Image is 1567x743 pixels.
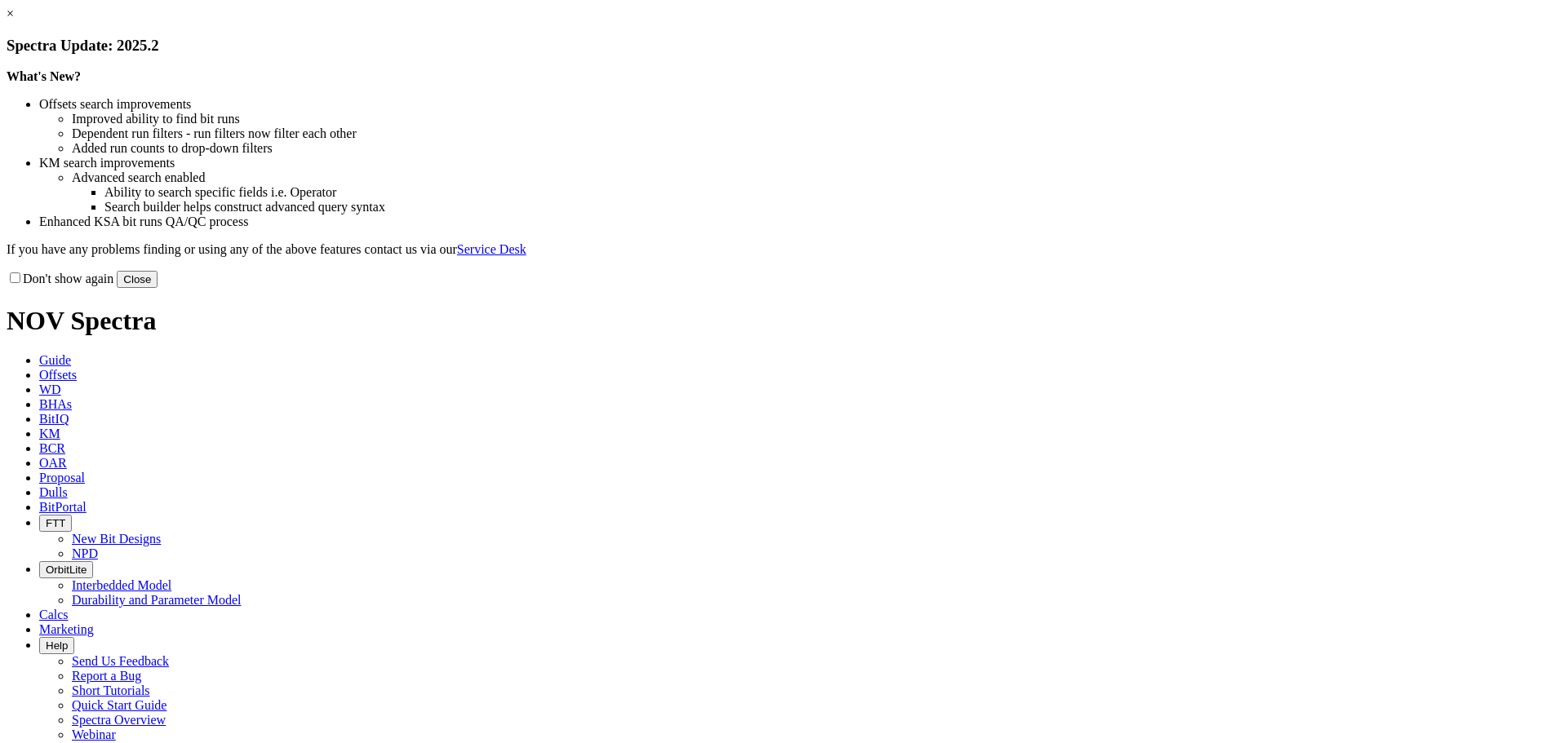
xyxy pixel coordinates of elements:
[39,485,68,499] span: Dulls
[104,185,1560,200] li: Ability to search specific fields i.e. Operator
[39,622,94,636] span: Marketing
[7,7,14,20] a: ×
[7,306,1560,336] h1: NOV Spectra
[117,271,158,288] button: Close
[72,170,1560,185] li: Advanced search enabled
[72,546,98,560] a: NPD
[72,669,141,683] a: Report a Bug
[104,200,1560,214] li: Search builder helps construct advanced query syntax
[72,112,1560,126] li: Improved ability to find bit runs
[39,441,65,455] span: BCR
[72,683,150,697] a: Short Tutorials
[72,728,116,741] a: Webinar
[72,532,161,546] a: New Bit Designs
[39,456,67,470] span: OAR
[72,654,169,668] a: Send Us Feedback
[46,517,65,529] span: FTT
[72,578,171,592] a: Interbedded Model
[10,272,20,283] input: Don't show again
[39,383,61,396] span: WD
[39,156,1560,170] li: KM search improvements
[7,242,1560,257] p: If you have any problems finding or using any of the above features contact us via our
[72,593,242,607] a: Durability and Parameter Model
[39,353,71,367] span: Guide
[39,500,87,514] span: BitPortal
[39,368,77,382] span: Offsets
[7,37,1560,55] h3: Spectra Update: 2025.2
[39,471,85,484] span: Proposal
[39,97,1560,112] li: Offsets search improvements
[39,214,1560,229] li: Enhanced KSA bit runs QA/QC process
[39,608,69,621] span: Calcs
[457,242,526,256] a: Service Desk
[39,427,60,440] span: KM
[72,126,1560,141] li: Dependent run filters - run filters now filter each other
[72,713,166,727] a: Spectra Overview
[72,698,166,712] a: Quick Start Guide
[72,141,1560,156] li: Added run counts to drop-down filters
[46,639,68,652] span: Help
[7,69,81,83] strong: What's New?
[39,397,72,411] span: BHAs
[39,412,69,426] span: BitIQ
[7,272,113,285] label: Don't show again
[46,564,87,576] span: OrbitLite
